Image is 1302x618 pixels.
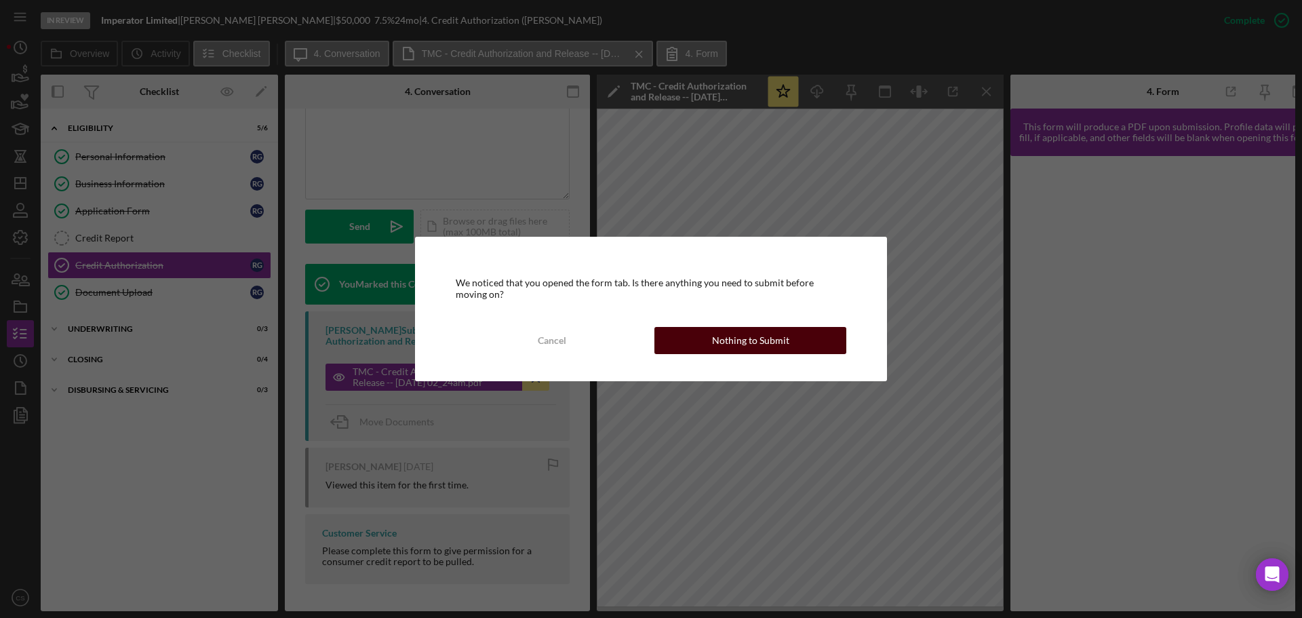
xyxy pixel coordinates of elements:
[654,327,846,354] button: Nothing to Submit
[538,327,566,354] div: Cancel
[456,277,846,299] div: We noticed that you opened the form tab. Is there anything you need to submit before moving on?
[712,327,789,354] div: Nothing to Submit
[456,327,648,354] button: Cancel
[1256,558,1288,591] div: Open Intercom Messenger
